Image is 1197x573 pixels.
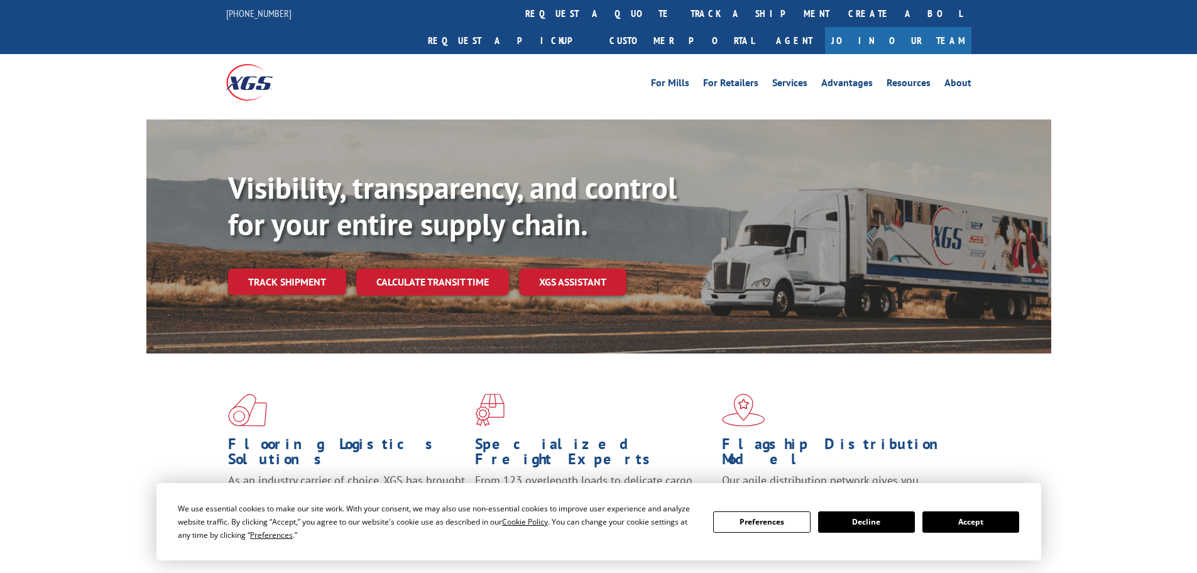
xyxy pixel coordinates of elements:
[228,394,267,426] img: xgs-icon-total-supply-chain-intelligence-red
[228,437,466,473] h1: Flooring Logistics Solutions
[178,502,698,542] div: We use essential cookies to make our site work. With your consent, we may also use non-essential ...
[922,511,1019,533] button: Accept
[722,473,953,503] span: Our agile distribution network gives you nationwide inventory management on demand.
[502,516,548,527] span: Cookie Policy
[475,473,713,529] p: From 123 overlength loads to delicate cargo, our experienced staff knows the best way to move you...
[713,511,810,533] button: Preferences
[887,78,931,92] a: Resources
[763,27,825,54] a: Agent
[228,168,677,243] b: Visibility, transparency, and control for your entire supply chain.
[519,269,626,296] a: XGS ASSISTANT
[228,473,465,518] span: As an industry carrier of choice, XGS has brought innovation and dedication to flooring logistics...
[228,269,346,295] a: Track shipment
[475,437,713,473] h1: Specialized Freight Experts
[722,394,765,426] img: xgs-icon-flagship-distribution-model-red
[600,27,763,54] a: Customer Portal
[226,7,292,19] a: [PHONE_NUMBER]
[703,78,758,92] a: For Retailers
[825,27,971,54] a: Join Our Team
[651,78,689,92] a: For Mills
[250,530,293,540] span: Preferences
[772,78,807,92] a: Services
[821,78,873,92] a: Advantages
[944,78,971,92] a: About
[356,269,509,296] a: Calculate transit time
[722,437,959,473] h1: Flagship Distribution Model
[418,27,600,54] a: Request a pickup
[156,483,1041,560] div: Cookie Consent Prompt
[475,394,505,426] img: xgs-icon-focused-on-flooring-red
[818,511,915,533] button: Decline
